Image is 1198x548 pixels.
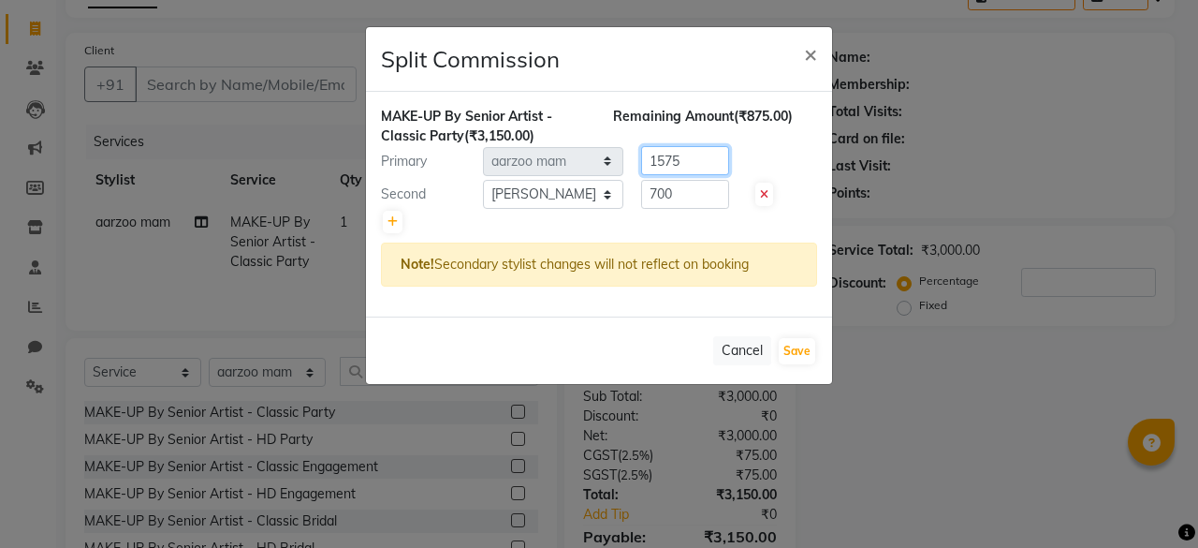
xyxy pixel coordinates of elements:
span: MAKE-UP By Senior Artist - Classic Party [381,108,552,144]
button: Save [779,338,815,364]
button: Cancel [713,336,771,365]
span: × [804,39,817,67]
strong: Note! [401,256,434,273]
span: (₹3,150.00) [464,127,534,144]
button: Close [789,27,832,80]
span: Remaining Amount [613,108,734,125]
h4: Split Commission [381,42,560,76]
div: Primary [367,152,483,171]
span: (₹875.00) [734,108,793,125]
div: Second [367,185,483,204]
div: Secondary stylist changes will not reflect on booking [381,243,817,287]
